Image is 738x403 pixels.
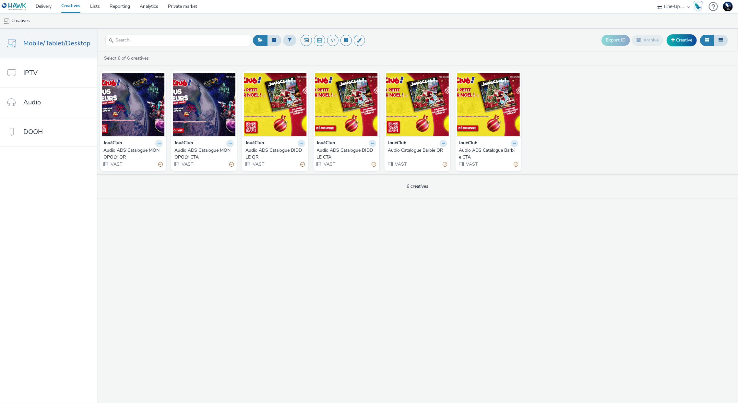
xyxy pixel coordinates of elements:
[23,39,90,48] span: Mobile/Tablet/Desktop
[459,147,518,160] a: Audio ADS Catalogue Barbie CTA
[23,68,38,77] span: IPTV
[317,147,376,160] a: Audio ADS Catalogue DIDDLE CTA
[244,73,306,136] img: Audio ADS Catalogue DIDDLE QR visual
[459,140,477,147] strong: JouéClub
[386,73,449,136] img: Audio Catalogue Barbie QR visual
[700,35,714,46] button: Grid
[317,147,374,160] div: Audio ADS Catalogue DIDDLE CTA
[388,140,406,147] strong: JouéClub
[388,147,445,154] div: Audio Catalogue Barbie QR
[23,127,43,136] span: DOOH
[245,140,264,147] strong: JouéClub
[229,161,234,168] div: Partially valid
[174,147,234,160] a: Audio ADS Catalogue MONOPOLY CTA
[315,73,378,136] img: Audio ADS Catalogue DIDDLE CTA visual
[317,140,335,147] strong: JouéClub
[103,140,122,147] strong: JouéClub
[110,161,122,167] span: VAST
[394,161,407,167] span: VAST
[372,161,376,168] div: Partially valid
[118,55,120,61] strong: 6
[245,147,305,160] a: Audio ADS Catalogue DIDDLE QR
[3,18,10,24] img: mobile
[173,73,235,136] img: Audio ADS Catalogue MONOPOLY CTA visual
[252,161,264,167] span: VAST
[601,35,630,45] button: Export ID
[174,140,193,147] strong: JouéClub
[632,35,663,46] button: Archive
[102,73,164,136] img: Audio ADS Catalogue MONOPOLY QR visual
[103,147,163,160] a: Audio ADS Catalogue MONOPOLY QR
[693,1,706,12] a: Hawk Academy
[459,147,516,160] div: Audio ADS Catalogue Barbie CTA
[407,183,428,189] span: 6 creatives
[323,161,336,167] span: VAST
[693,1,703,12] img: Hawk Academy
[388,147,447,154] a: Audio Catalogue Barbie QR
[23,98,41,107] span: Audio
[174,147,231,160] div: Audio ADS Catalogue MONOPOLY CTA
[667,34,697,46] a: Creative
[443,161,447,168] div: Partially valid
[723,2,733,11] img: Support Hawk
[714,35,728,46] button: Table
[158,161,163,168] div: Partially valid
[245,147,302,160] div: Audio ADS Catalogue DIDDLE QR
[457,73,520,136] img: Audio ADS Catalogue Barbie CTA visual
[301,161,305,168] div: Partially valid
[181,161,193,167] span: VAST
[103,55,151,61] a: Select of 6 creatives
[2,3,27,11] img: undefined Logo
[514,161,518,168] div: Partially valid
[465,161,478,167] span: VAST
[103,147,160,160] div: Audio ADS Catalogue MONOPOLY QR
[105,35,251,46] input: Search...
